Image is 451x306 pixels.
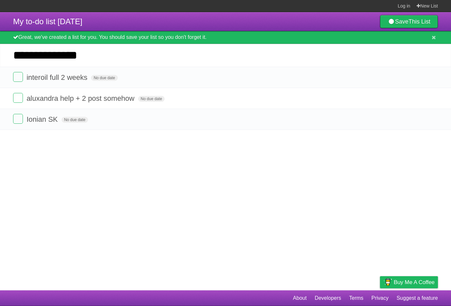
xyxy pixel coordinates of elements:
[13,17,82,26] span: My to-do list [DATE]
[91,75,117,81] span: No due date
[397,292,438,304] a: Suggest a feature
[380,276,438,288] a: Buy me a coffee
[394,277,435,288] span: Buy me a coffee
[13,72,23,82] label: Done
[315,292,341,304] a: Developers
[383,277,392,288] img: Buy me a coffee
[27,115,59,123] span: Ionian SK
[408,18,430,25] b: This List
[13,114,23,124] label: Done
[380,15,438,28] a: SaveThis List
[138,96,165,102] span: No due date
[13,93,23,103] label: Done
[62,117,88,123] span: No due date
[293,292,307,304] a: About
[349,292,364,304] a: Terms
[27,94,136,102] span: aluxandra help + 2 post somehow
[27,73,89,81] span: interoil full 2 weeks
[371,292,388,304] a: Privacy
